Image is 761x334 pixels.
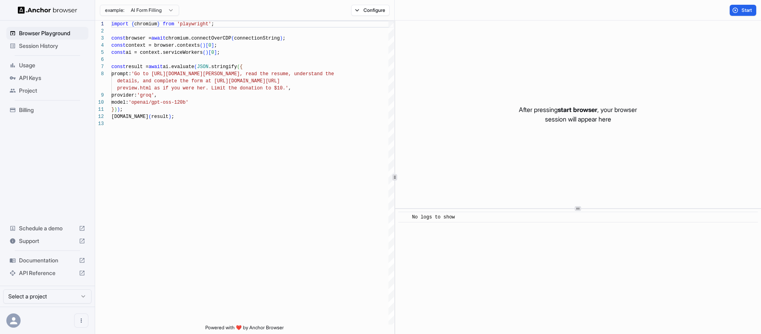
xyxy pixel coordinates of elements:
span: ( [200,43,203,48]
span: ( [149,114,151,120]
span: ) [203,43,205,48]
div: Usage [6,59,88,72]
img: Anchor Logo [18,6,77,14]
button: Start [730,5,756,16]
button: Configure [351,5,390,16]
div: 9 [95,92,104,99]
span: Support [19,237,76,245]
span: 'Go to [URL][DOMAIN_NAME][PERSON_NAME], re [131,71,251,77]
div: 7 [95,63,104,70]
span: ) [280,36,283,41]
span: } [111,107,114,112]
span: details, and complete the form at [URL] [117,78,228,84]
div: Session History [6,40,88,52]
span: ( [231,36,234,41]
span: Documentation [19,256,76,264]
div: Billing [6,104,88,116]
span: ( [194,64,197,70]
span: ; [211,21,214,27]
span: , [154,93,157,98]
div: 2 [95,28,104,35]
span: from [163,21,174,27]
span: const [111,50,126,55]
span: chromium [134,21,157,27]
div: 11 [95,106,104,113]
span: const [111,64,126,70]
span: ai = context.serviceWorkers [126,50,203,55]
div: API Keys [6,72,88,84]
span: example: [105,7,124,13]
span: ) [168,114,171,120]
span: const [111,36,126,41]
span: [ [208,50,211,55]
span: 'playwright' [177,21,211,27]
span: await [151,36,166,41]
span: API Reference [19,269,76,277]
span: [ [206,43,208,48]
span: await [149,64,163,70]
span: preview.html as if you were her. Limit the donatio [117,85,260,91]
span: ad the resume, understand the [251,71,334,77]
span: start browser [558,106,597,114]
div: 8 [95,70,104,78]
span: ai.evaluate [163,64,194,70]
span: ] [214,50,217,55]
span: { [131,21,134,27]
span: ) [114,107,117,112]
span: [DOMAIN_NAME] [111,114,149,120]
span: provider: [111,93,137,98]
span: result [151,114,168,120]
div: API Reference [6,267,88,279]
div: Schedule a demo [6,222,88,235]
span: 0 [208,43,211,48]
span: n to $10.' [260,85,288,91]
span: ; [171,114,174,120]
span: ) [206,50,208,55]
span: .stringify [208,64,237,70]
span: Session History [19,42,85,50]
span: ​ [402,213,406,221]
span: No logs to show [412,214,455,220]
div: Browser Playground [6,27,88,40]
div: Documentation [6,254,88,267]
span: } [157,21,160,27]
span: result = [126,64,149,70]
div: 1 [95,21,104,28]
span: 'openai/gpt-oss-120b' [128,100,188,105]
span: ( [237,64,240,70]
span: browser = [126,36,151,41]
span: 'groq' [137,93,154,98]
div: 6 [95,56,104,63]
span: 0 [211,50,214,55]
span: context = browser.contexts [126,43,200,48]
span: [DOMAIN_NAME][URL] [228,78,280,84]
div: Project [6,84,88,97]
span: ; [120,107,123,112]
span: Powered with ❤️ by Anchor Browser [205,325,284,334]
span: ; [214,43,217,48]
span: connectionString [234,36,280,41]
span: ] [211,43,214,48]
span: Billing [19,106,85,114]
div: 3 [95,35,104,42]
span: Usage [19,61,85,69]
div: Support [6,235,88,247]
div: 12 [95,113,104,120]
span: ) [117,107,120,112]
div: 5 [95,49,104,56]
span: { [240,64,243,70]
span: Start [742,7,753,13]
p: After pressing , your browser session will appear here [519,105,637,124]
div: 10 [95,99,104,106]
span: chromium.connectOverCDP [166,36,231,41]
span: const [111,43,126,48]
span: Schedule a demo [19,224,76,232]
span: API Keys [19,74,85,82]
div: 13 [95,120,104,127]
span: model: [111,100,128,105]
span: JSON [197,64,208,70]
span: , [288,85,291,91]
span: Browser Playground [19,29,85,37]
span: import [111,21,128,27]
div: 4 [95,42,104,49]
